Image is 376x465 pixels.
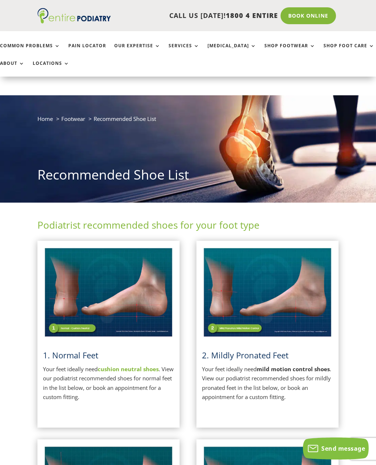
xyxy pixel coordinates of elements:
[37,166,338,188] h1: Recommended Shoe List
[111,11,278,21] p: CALL US [DATE]!
[202,350,289,361] span: 2. Mildly Pronated Feet
[321,444,365,453] span: Send message
[37,8,111,23] img: logo (1)
[207,43,256,59] a: [MEDICAL_DATA]
[303,438,369,460] button: Send message
[37,115,53,122] a: Home
[37,18,111,25] a: Entire Podiatry
[98,365,159,373] a: cushion neutral shoes
[202,365,333,402] p: Your feet ideally need . View our podiatrist recommended shoes for mildly pronated feet in the li...
[43,350,98,361] a: 1. Normal Feet
[37,114,338,129] nav: breadcrumb
[264,43,315,59] a: Shop Footwear
[68,43,106,59] a: Pain Locator
[61,115,85,122] a: Footwear
[169,43,199,59] a: Services
[202,246,333,339] img: Mildly Pronated Feet - View Podiatrist Recommended Mild Motion Control Shoes
[114,43,160,59] a: Our Expertise
[257,365,330,373] strong: mild motion control shoes
[323,43,375,59] a: Shop Foot Care
[94,115,156,122] span: Recommended Shoe List
[226,11,278,20] span: 1800 4 ENTIRE
[37,218,338,235] h2: Podiatrist recommended shoes for your foot type
[33,61,69,77] a: Locations
[43,365,174,402] p: Your feet ideally need . View our podiatrist recommended shoes for normal feet in the list below,...
[43,246,174,339] img: Normal Feet - View Podiatrist Recommended Cushion Neutral Shoes
[281,7,336,24] a: Book Online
